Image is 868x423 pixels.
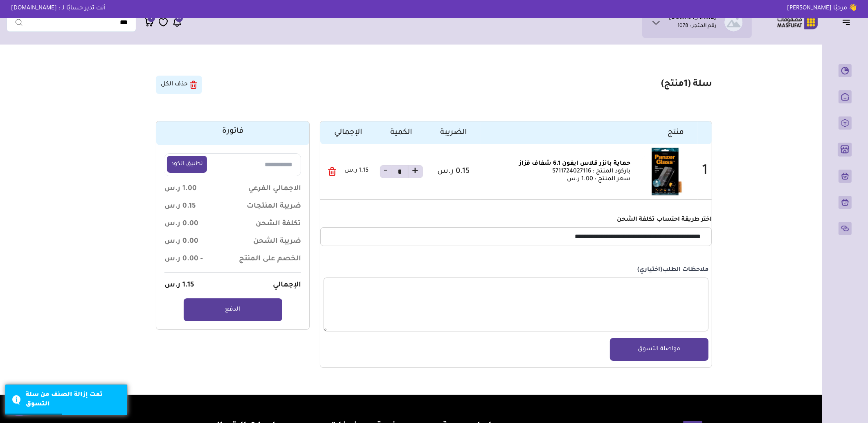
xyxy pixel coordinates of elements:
a: الدفع [184,298,282,321]
button: تطبيق الكود [167,156,207,173]
td: 0.15 ر.س [426,144,481,200]
span: 0.00 ر.س [164,219,198,229]
span: ضريبة المنتجات [247,202,301,211]
a: مواصلة التسوق [610,338,708,361]
p: رقم المتجر : 1078 [678,22,717,31]
button: + [412,161,419,183]
h1: فاتورة [222,127,243,137]
h1: اختر طريقة احتساب تكلفة الشحن [320,216,712,224]
a: حماية بانزر قلاس ايفون 6.1 شفاف قزاز [519,161,630,167]
span: 34 [177,15,181,22]
td: 1 [698,144,712,200]
button: حذف الكل [156,76,202,94]
div: 1.15 ر.س [324,167,373,176]
h1: سلة ( منتج) [661,79,712,91]
img: Product [639,148,695,196]
label: ملاحظات الطلب [324,266,708,275]
span: 1 [151,15,152,22]
span: تكلفة الشحن [256,219,301,229]
th: منتج [481,121,698,144]
span: سعر المنتج : 1.00 ر.س [567,176,630,183]
img: eShop.sa [724,13,743,31]
p: 👋 مرحبًا [PERSON_NAME] [781,4,863,13]
th: الضريبة [426,121,481,144]
a: 1 [144,17,154,27]
span: 1.15 ر.س [164,281,194,290]
p: أنت تدير حسابًا لـ : [DOMAIN_NAME] [5,4,112,13]
span: الخصم على المنتج [239,255,301,264]
span: 1.00 ر.س [164,184,197,194]
a: 34 [172,17,182,27]
span: 0.00 ر.س [164,237,198,246]
img: Logo [771,14,824,30]
span: 1 [684,80,688,90]
th: الإجمالي [320,121,376,144]
span: الاجمالي الفرعي [248,184,301,194]
span: ضريبة الشحن [253,237,301,246]
span: باركود المنتج : 5711724027116 [552,168,630,175]
strong: + [412,164,419,179]
span: (اختياري) [637,267,662,273]
span: الإجمالي [273,281,301,290]
span: - 0.00 ر.س [164,255,203,264]
div: تمت إزالة الصنف من سلة التسوق [26,391,121,409]
span: 0.15 ر.س [164,202,196,211]
h1: [DOMAIN_NAME] [669,14,717,22]
th: الكمية [376,121,426,144]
